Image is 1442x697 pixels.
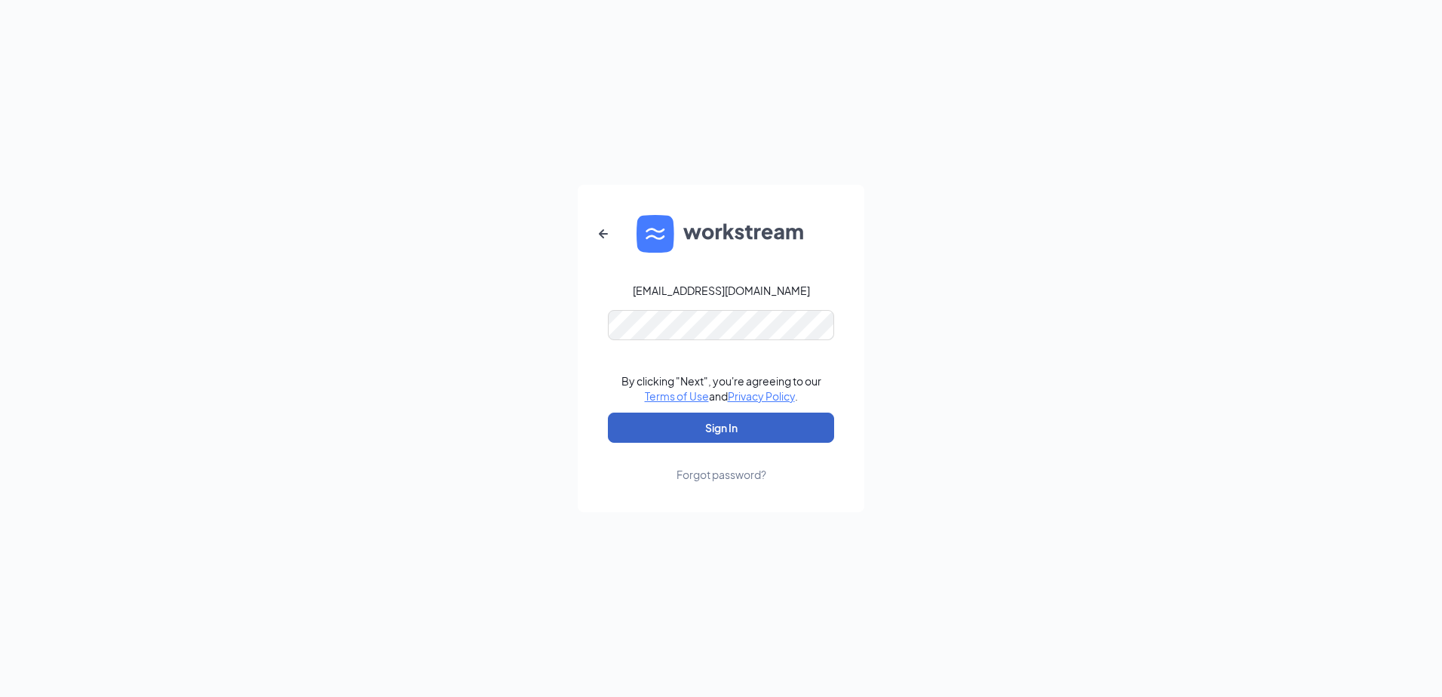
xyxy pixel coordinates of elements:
[621,373,821,404] div: By clicking "Next", you're agreeing to our and .
[585,216,621,252] button: ArrowLeftNew
[677,467,766,482] div: Forgot password?
[645,389,709,403] a: Terms of Use
[637,215,805,253] img: WS logo and Workstream text
[677,443,766,482] a: Forgot password?
[594,225,612,243] svg: ArrowLeftNew
[608,413,834,443] button: Sign In
[728,389,795,403] a: Privacy Policy
[633,283,810,298] div: [EMAIL_ADDRESS][DOMAIN_NAME]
